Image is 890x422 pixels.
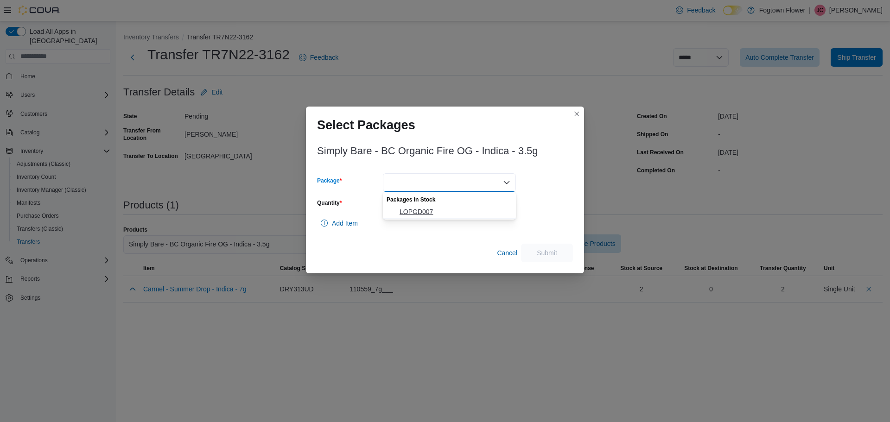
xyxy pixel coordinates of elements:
[521,244,573,262] button: Submit
[571,108,582,120] button: Closes this modal window
[383,192,516,219] div: Choose from the following options
[317,199,342,207] label: Quantity
[317,214,362,233] button: Add Item
[537,248,557,258] span: Submit
[317,177,342,184] label: Package
[400,207,510,216] span: LOPGD007
[503,179,510,186] button: Close list of options
[317,145,538,157] h3: Simply Bare - BC Organic Fire OG - Indica - 3.5g
[493,244,521,262] button: Cancel
[383,192,516,205] div: Packages In Stock
[497,248,517,258] span: Cancel
[383,205,516,219] button: LOPGD007
[332,219,358,228] span: Add Item
[317,118,415,132] h1: Select Packages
